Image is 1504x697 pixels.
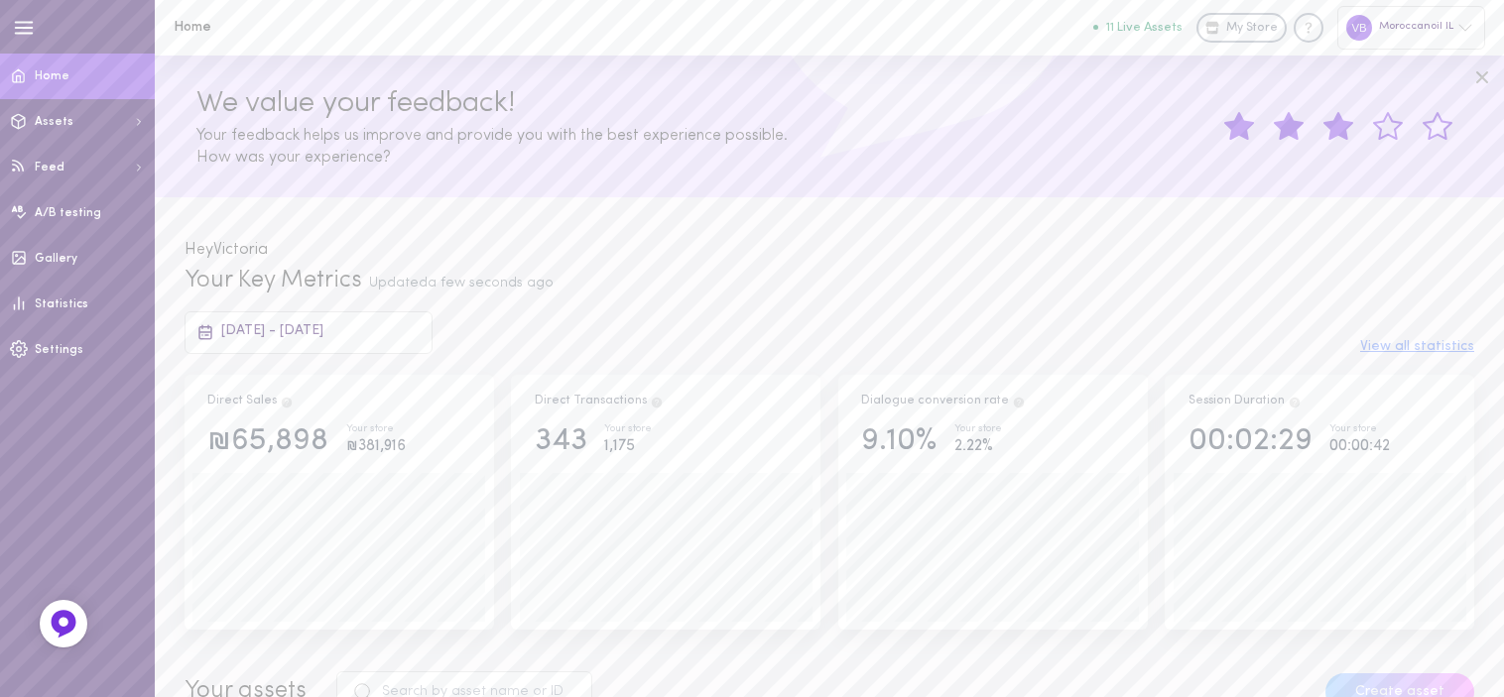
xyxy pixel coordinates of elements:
[35,253,77,265] span: Gallery
[346,424,406,435] div: Your store
[49,609,78,639] img: Feedback Button
[861,424,937,459] div: 9.10%
[954,434,1002,459] div: 2.22%
[1329,424,1390,435] div: Your store
[207,424,328,459] div: ₪65,898
[35,162,64,174] span: Feed
[280,395,294,407] span: Direct Sales are the result of users clicking on a product and then purchasing the exact same pro...
[369,276,554,290] span: Updated a few seconds ago
[650,395,664,407] span: Total transactions from users who clicked on a product through Dialogue assets, and purchased the...
[174,20,501,35] h1: Home
[535,393,664,410] div: Direct Transactions
[1329,434,1390,459] div: 00:00:42
[1012,395,1026,407] span: The percentage of users who interacted with one of Dialogue`s assets and ended up purchasing in t...
[1226,20,1278,38] span: My Store
[221,323,323,338] span: [DATE] - [DATE]
[1294,13,1323,43] div: Knowledge center
[1093,21,1196,35] a: 11 Live Assets
[185,242,268,258] span: Hey Victoria
[35,70,69,82] span: Home
[185,269,362,292] span: Your Key Metrics
[35,207,101,219] span: A/B testing
[1360,340,1474,354] button: View all statistics
[346,434,406,459] div: ₪381,916
[35,298,88,310] span: Statistics
[604,434,652,459] div: 1,175
[861,393,1026,410] div: Dialogue conversion rate
[1196,13,1287,43] a: My Store
[1189,393,1302,410] div: Session Duration
[35,344,83,356] span: Settings
[1093,21,1183,34] button: 11 Live Assets
[196,88,515,119] span: We value your feedback!
[954,424,1002,435] div: Your store
[196,128,788,166] span: Your feedback helps us improve and provide you with the best experience possible. How was your ex...
[1288,395,1302,407] span: Track how your session duration increase once users engage with your Assets
[1189,424,1313,459] div: 00:02:29
[604,424,652,435] div: Your store
[1337,6,1485,49] div: Moroccanoil IL
[207,393,294,410] div: Direct Sales
[35,116,73,128] span: Assets
[535,424,587,459] div: 343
